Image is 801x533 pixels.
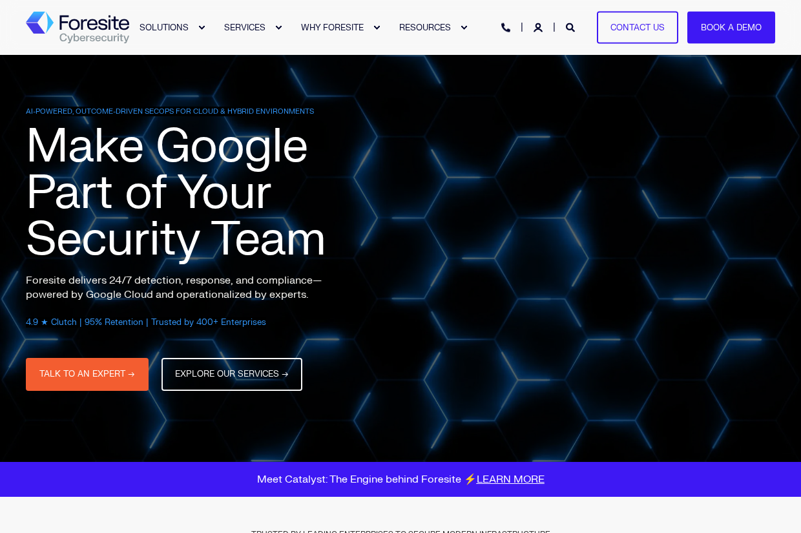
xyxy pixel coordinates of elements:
a: LEARN MORE [477,473,545,486]
span: SOLUTIONS [140,22,189,32]
div: Expand WHY FORESITE [373,24,380,32]
a: Login [534,21,545,32]
div: Expand SERVICES [275,24,282,32]
span: 4.9 ★ Clutch | 95% Retention | Trusted by 400+ Enterprises [26,317,266,328]
a: Book a Demo [687,11,775,44]
span: Meet Catalyst: The Engine behind Foresite ⚡️ [257,473,545,486]
span: WHY FORESITE [301,22,364,32]
span: RESOURCES [399,22,451,32]
a: TALK TO AN EXPERT → [26,358,149,391]
p: Foresite delivers 24/7 detection, response, and compliance—powered by Google Cloud and operationa... [26,273,349,302]
span: AI-POWERED, OUTCOME-DRIVEN SECOPS FOR CLOUD & HYBRID ENVIRONMENTS [26,107,314,116]
a: Open Search [566,21,577,32]
div: Expand RESOURCES [460,24,468,32]
a: Back to Home [26,12,129,44]
a: Contact Us [597,11,678,44]
img: Foresite logo, a hexagon shape of blues with a directional arrow to the right hand side, and the ... [26,12,129,44]
a: EXPLORE OUR SERVICES → [161,358,302,391]
span: Make Google Part of Your Security Team [26,117,326,269]
div: Expand SOLUTIONS [198,24,205,32]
